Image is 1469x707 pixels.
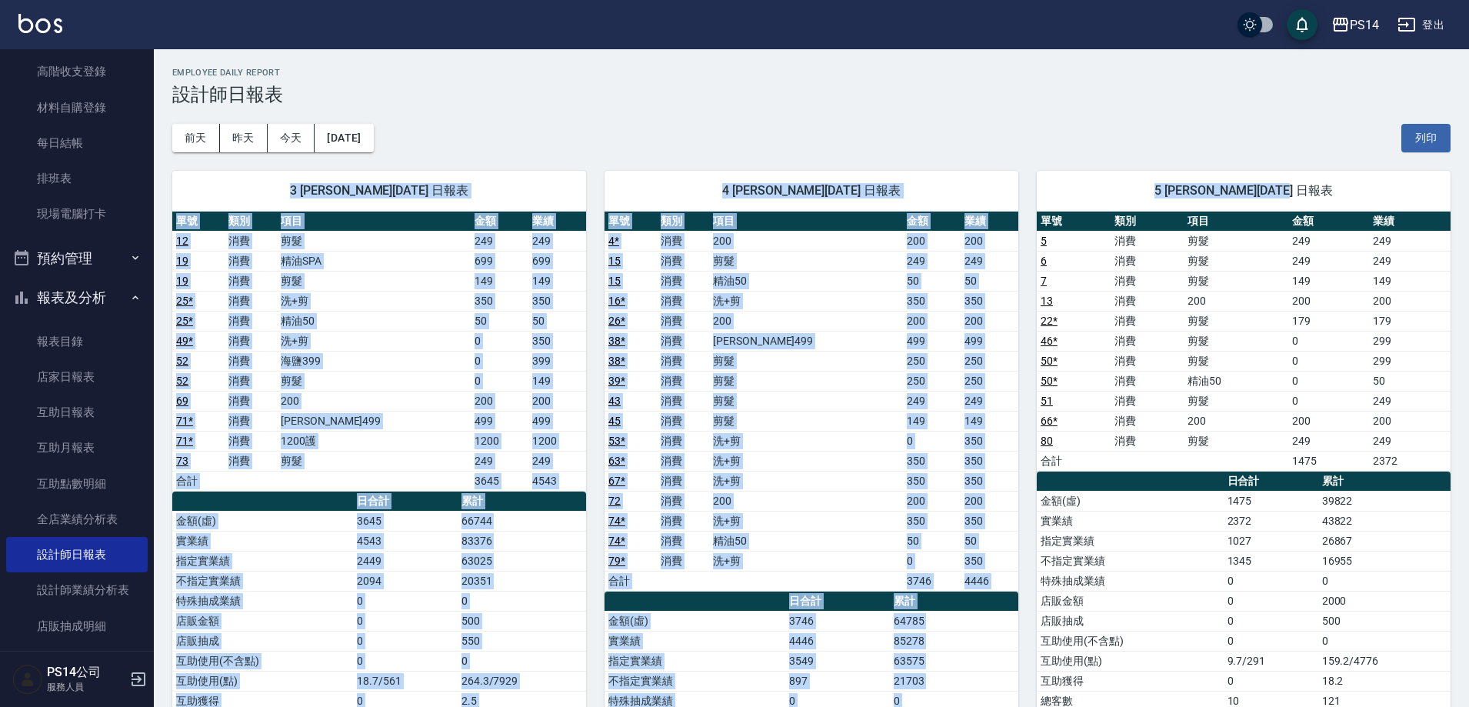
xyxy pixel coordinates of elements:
td: 39822 [1318,491,1451,511]
td: 0 [903,431,961,451]
td: 16955 [1318,551,1451,571]
td: 消費 [657,491,709,511]
td: 200 [709,311,903,331]
td: 消費 [225,331,277,351]
th: 日合計 [1224,472,1318,492]
td: 200 [709,491,903,511]
td: 0 [353,591,457,611]
a: 15 [608,255,621,267]
td: 剪髮 [709,411,903,431]
td: 249 [471,451,528,471]
table: a dense table [172,212,586,492]
td: 249 [903,391,961,411]
a: 費用分析表 [6,644,148,679]
td: 消費 [225,451,277,471]
a: 全店業績分析表 [6,502,148,537]
td: 200 [1369,291,1451,311]
td: 店販抽成 [172,631,353,651]
td: 剪髮 [1184,231,1288,251]
td: 200 [277,391,471,411]
a: 設計師日報表 [6,537,148,572]
td: 消費 [657,411,709,431]
td: 149 [961,411,1018,431]
td: 消費 [657,311,709,331]
td: 金額(虛) [1037,491,1224,511]
button: save [1287,9,1317,40]
a: 高階收支登錄 [6,54,148,89]
button: 預約管理 [6,238,148,278]
td: 350 [961,451,1018,471]
button: 今天 [268,124,315,152]
td: 149 [903,411,961,431]
td: 50 [471,311,528,331]
td: 0 [471,351,528,371]
td: 消費 [1111,391,1184,411]
td: 350 [961,511,1018,531]
td: 合計 [1037,451,1111,471]
td: 699 [528,251,586,271]
a: 19 [176,275,188,287]
td: 消費 [657,371,709,391]
td: 2372 [1369,451,1451,471]
td: 699 [471,251,528,271]
td: 消費 [1111,431,1184,451]
button: 報表及分析 [6,278,148,318]
a: 店販抽成明細 [6,609,148,644]
a: 5 [1041,235,1047,247]
td: 2000 [1318,591,1451,611]
td: 金額(虛) [172,511,353,531]
a: 7 [1041,275,1047,287]
td: 350 [961,471,1018,491]
a: 店家日報表 [6,359,148,395]
td: 消費 [657,331,709,351]
td: 20351 [458,571,586,591]
td: 不指定實業績 [172,571,353,591]
td: 實業績 [1037,511,1224,531]
td: [PERSON_NAME]499 [709,331,903,351]
td: 消費 [657,231,709,251]
td: 249 [1288,431,1369,451]
td: 0 [1318,631,1451,651]
th: 金額 [1288,212,1369,232]
a: 51 [1041,395,1053,407]
td: 剪髮 [709,391,903,411]
p: 服務人員 [47,680,125,694]
td: 洗+剪 [709,471,903,491]
td: 2372 [1224,511,1318,531]
td: 消費 [1111,271,1184,291]
th: 項目 [277,212,471,232]
td: 1027 [1224,531,1318,551]
a: 72 [608,495,621,507]
td: 店販金額 [1037,591,1224,611]
td: 149 [528,371,586,391]
th: 單號 [605,212,657,232]
a: 6 [1041,255,1047,267]
a: 69 [176,395,188,407]
th: 單號 [1037,212,1111,232]
td: 85278 [890,631,1018,651]
td: 剪髮 [709,251,903,271]
td: 499 [528,411,586,431]
td: 200 [1184,291,1288,311]
td: 剪髮 [1184,331,1288,351]
a: 材料自購登錄 [6,90,148,125]
td: 1475 [1288,451,1369,471]
a: 52 [176,375,188,387]
td: 0 [1224,591,1318,611]
td: 剪髮 [1184,311,1288,331]
td: 消費 [1111,331,1184,351]
td: 消費 [657,511,709,531]
td: 剪髮 [1184,391,1288,411]
td: 200 [709,231,903,251]
button: 列印 [1401,124,1451,152]
th: 金額 [471,212,528,232]
th: 金額 [903,212,961,232]
td: 店販抽成 [1037,611,1224,631]
img: Logo [18,14,62,33]
th: 項目 [1184,212,1288,232]
a: 互助日報表 [6,395,148,430]
td: 200 [1369,411,1451,431]
td: 0 [458,591,586,611]
td: 249 [1288,231,1369,251]
td: 249 [961,251,1018,271]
